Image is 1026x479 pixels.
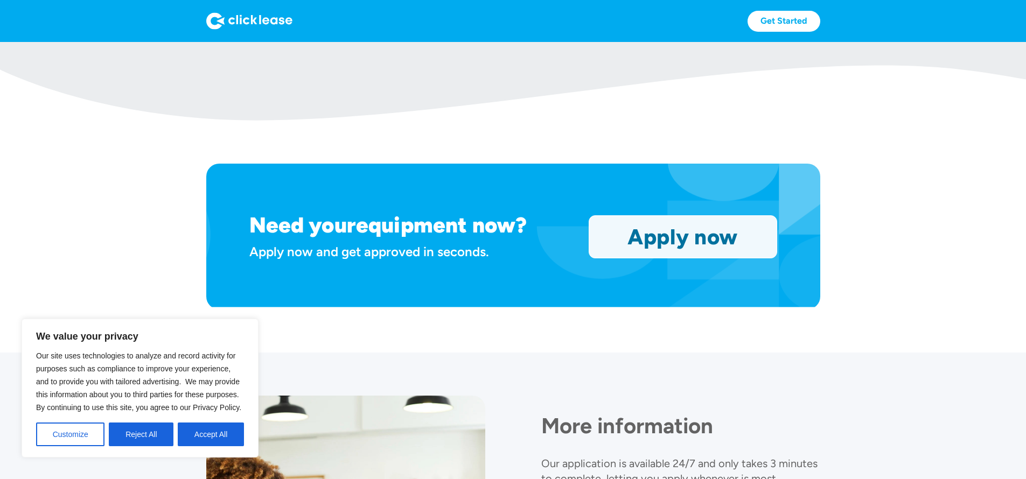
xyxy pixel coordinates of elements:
[541,413,820,439] h1: More information
[249,242,576,261] div: Apply now and get approved in seconds.
[36,422,104,446] button: Customize
[36,330,244,343] p: We value your privacy
[356,212,527,238] h1: equipment now?
[748,11,820,32] a: Get Started
[249,212,356,238] h1: Need your
[178,422,244,446] button: Accept All
[589,216,777,258] a: Apply now
[22,319,259,457] div: We value your privacy
[206,12,292,30] img: Logo
[36,351,241,412] span: Our site uses technologies to analyze and record activity for purposes such as compliance to impr...
[109,422,173,446] button: Reject All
